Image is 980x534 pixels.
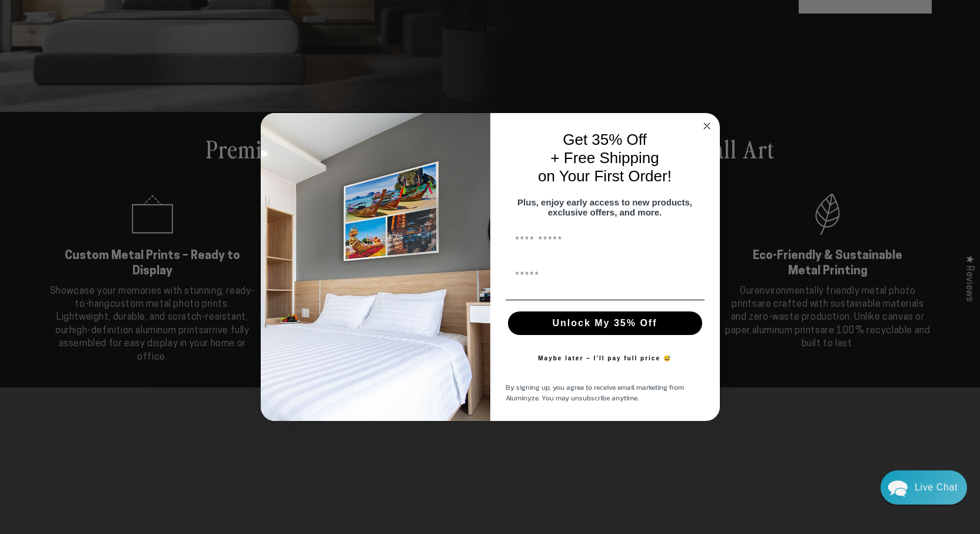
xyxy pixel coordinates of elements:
[506,382,684,403] span: By signing up, you agree to receive email marketing from Aluminyze. You may unsubscribe anytime.
[700,119,714,133] button: Close dialog
[261,113,490,422] img: 728e4f65-7e6c-44e2-b7d1-0292a396982f.jpeg
[550,149,659,167] span: + Free Shipping
[915,470,958,505] div: Contact Us Directly
[881,470,967,505] div: Chat widget toggle
[508,311,702,335] button: Unlock My 35% Off
[532,347,677,370] button: Maybe later – I’ll pay full price 😅
[517,197,692,217] span: Plus, enjoy early access to new products, exclusive offers, and more.
[538,167,672,185] span: on Your First Order!
[563,131,647,148] span: Get 35% Off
